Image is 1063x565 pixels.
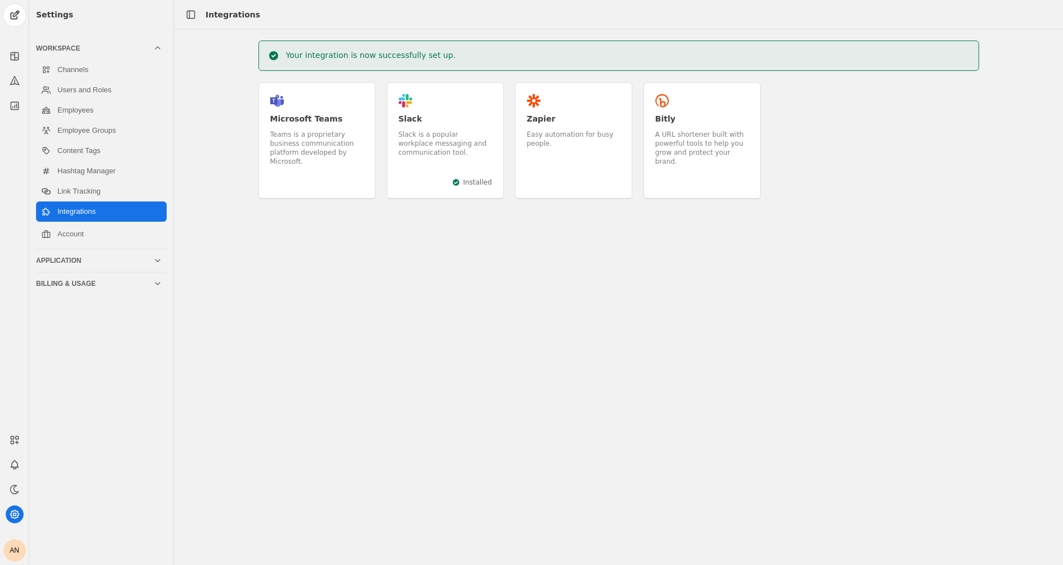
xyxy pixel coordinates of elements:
mat-expansion-panel-header: Application [36,252,167,270]
a: Link Tracking [36,181,167,201]
div: Your integration is now successfully set up. [286,50,456,61]
div: Slack is a popular workplace messaging and communication tool. [399,130,492,157]
app-icon: Slack [399,94,412,107]
a: Content Tags [36,141,167,161]
div: Billing & Usage [36,279,153,288]
div: Easy automation for busy people. [527,130,620,148]
mat-expansion-panel-header: Workspace [36,39,167,57]
mat-expansion-panel-header: Billing & Usage [36,275,167,293]
div: A URL shortener built with powerful tools to help you grow and protect your brand. [655,130,749,166]
app-icon: Bitly [655,94,669,107]
a: Employees [36,100,167,120]
div: Application [36,256,153,265]
a: Channels [36,60,167,80]
div: Workspace [36,57,167,246]
a: Users and Roles [36,80,167,100]
button: AN [3,539,26,562]
div: Slack [399,113,492,124]
div: Installed [453,178,492,187]
div: Microsoft Teams [270,113,364,124]
app-icon: Microsoft Teams [270,94,284,107]
div: Workspace [36,44,153,53]
app-icon: Zapier [527,94,541,107]
div: Zapier [527,113,620,124]
div: Bitly [655,113,749,124]
a: Integrations [36,201,167,222]
div: Integrations [206,9,260,20]
div: Teams is a proprietary business communication platform developed by Microsoft. [270,130,364,166]
a: Account [36,224,167,244]
a: Hashtag Manager [36,161,167,181]
a: Employee Groups [36,120,167,141]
